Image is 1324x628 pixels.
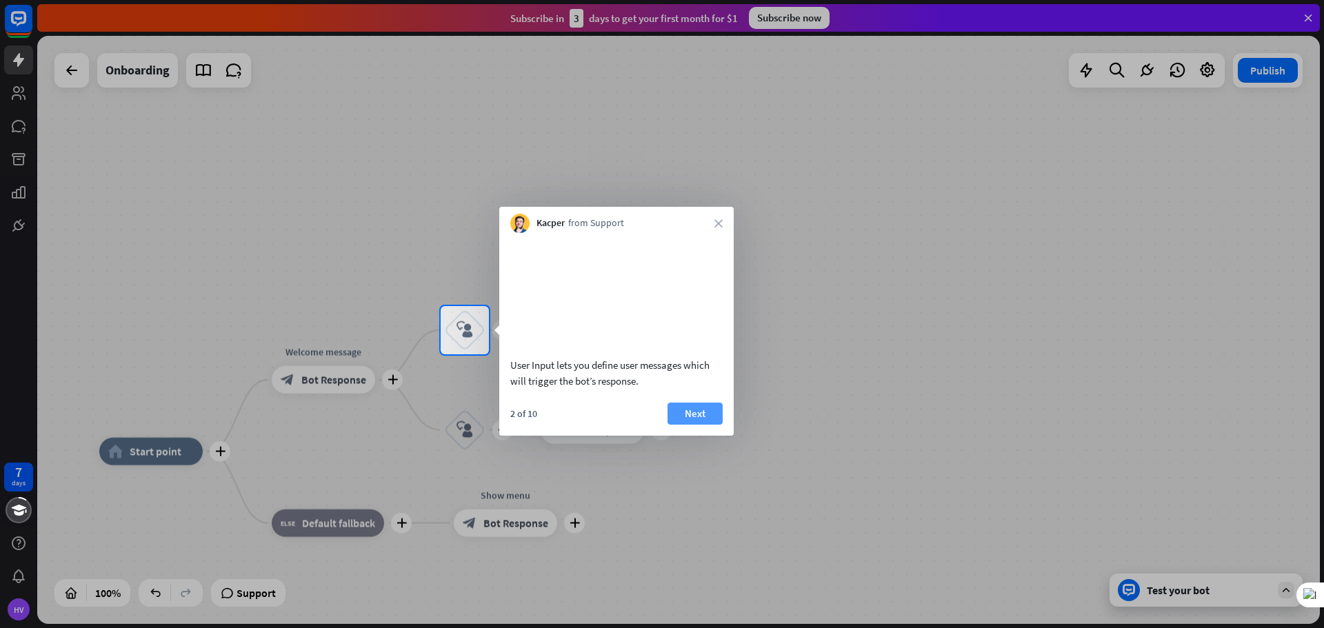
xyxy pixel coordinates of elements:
[510,357,723,389] div: User Input lets you define user messages which will trigger the bot’s response.
[510,407,537,420] div: 2 of 10
[536,216,565,230] span: Kacper
[668,403,723,425] button: Next
[457,322,473,338] i: block_user_input
[568,216,624,230] span: from Support
[714,219,723,227] i: close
